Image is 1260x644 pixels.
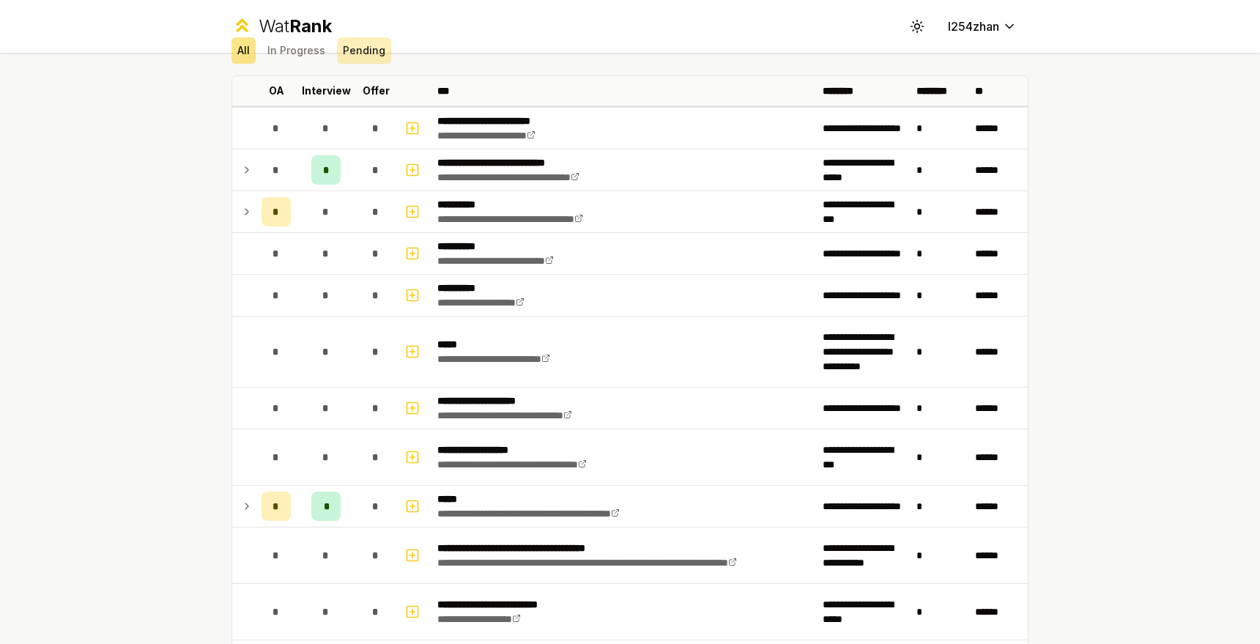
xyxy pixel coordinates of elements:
button: l254zhan [936,13,1029,40]
a: WatRank [231,15,332,38]
span: Rank [289,15,332,37]
button: In Progress [262,37,331,64]
button: All [231,37,256,64]
p: Offer [363,84,390,98]
p: OA [269,84,284,98]
div: Wat [259,15,332,38]
span: l254zhan [948,18,999,35]
p: Interview [302,84,351,98]
button: Pending [337,37,391,64]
